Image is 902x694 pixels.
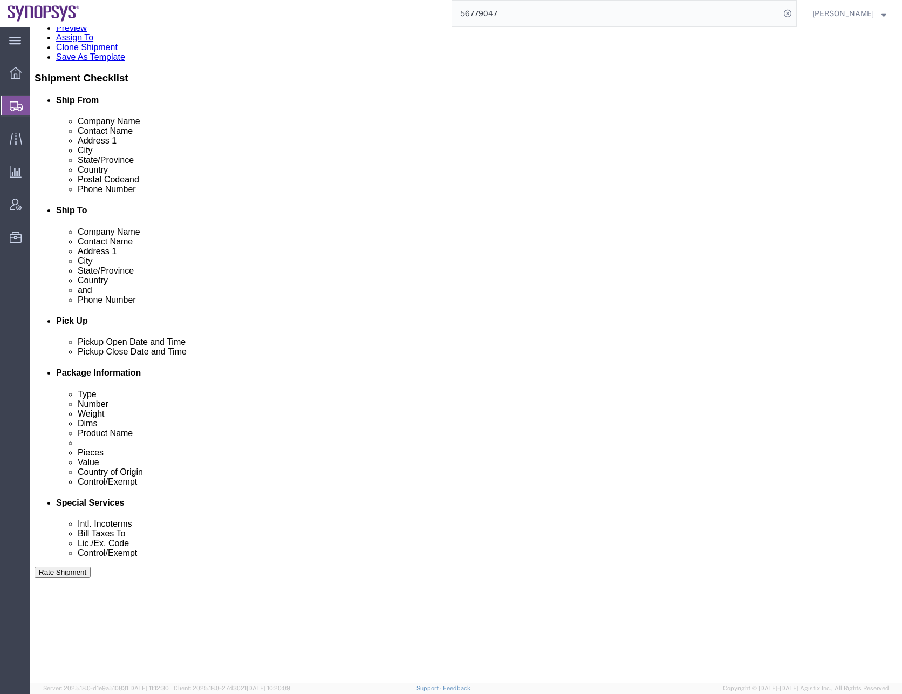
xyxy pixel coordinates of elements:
[247,685,290,691] span: [DATE] 10:20:09
[8,5,80,22] img: logo
[174,685,290,691] span: Client: 2025.18.0-27d3021
[43,685,169,691] span: Server: 2025.18.0-d1e9a510831
[812,8,874,19] span: Rafael Chacon
[443,685,470,691] a: Feedback
[452,1,780,26] input: Search for shipment number, reference number
[812,7,887,20] button: [PERSON_NAME]
[30,27,902,683] iframe: FS Legacy Container
[723,684,889,693] span: Copyright © [DATE]-[DATE] Agistix Inc., All Rights Reserved
[416,685,443,691] a: Support
[128,685,169,691] span: [DATE] 11:12:30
